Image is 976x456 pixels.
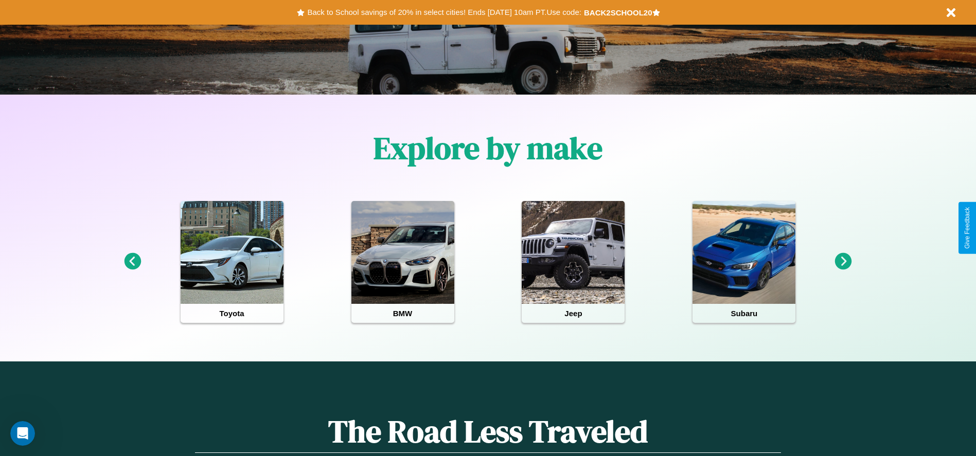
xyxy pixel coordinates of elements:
[305,5,583,20] button: Back to School savings of 20% in select cities! Ends [DATE] 10am PT.Use code:
[10,421,35,446] iframe: Intercom live chat
[351,304,454,323] h4: BMW
[181,304,283,323] h4: Toyota
[964,207,971,249] div: Give Feedback
[195,410,780,453] h1: The Road Less Traveled
[584,8,652,17] b: BACK2SCHOOL20
[374,127,602,169] h1: Explore by make
[693,304,795,323] h4: Subaru
[522,304,625,323] h4: Jeep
